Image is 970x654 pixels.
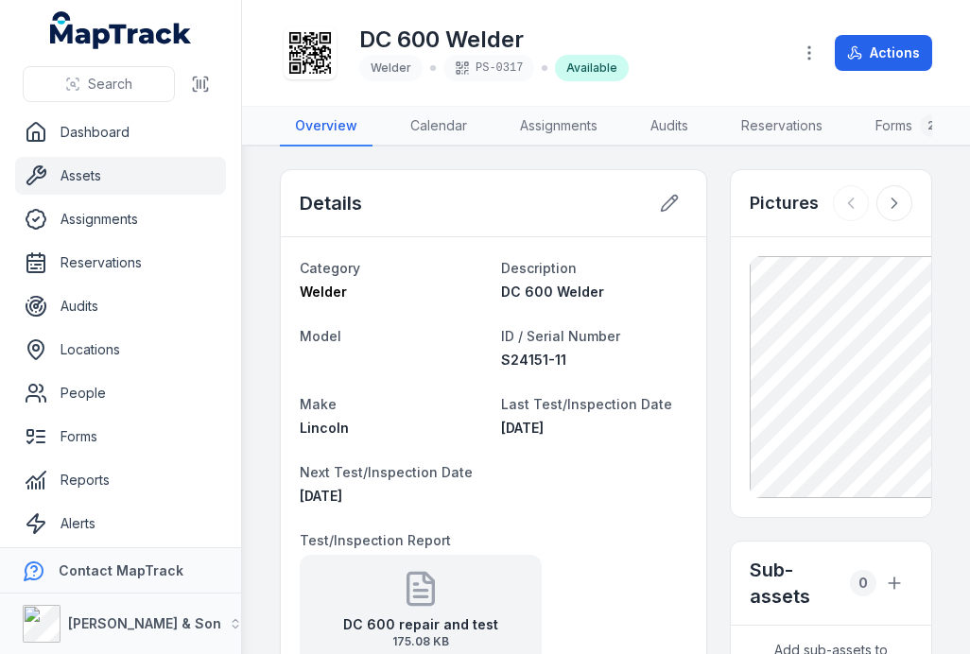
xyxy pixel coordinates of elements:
[88,75,132,94] span: Search
[15,113,226,151] a: Dashboard
[300,396,337,412] span: Make
[343,615,498,634] strong: DC 600 repair and test
[501,284,604,300] span: DC 600 Welder
[300,260,360,276] span: Category
[726,107,838,146] a: Reservations
[443,55,534,81] div: PS-0317
[50,11,192,49] a: MapTrack
[635,107,703,146] a: Audits
[501,420,544,436] span: [DATE]
[343,634,498,649] span: 175.08 KB
[501,396,672,412] span: Last Test/Inspection Date
[300,328,341,344] span: Model
[15,287,226,325] a: Audits
[395,107,482,146] a: Calendar
[750,557,842,610] h2: Sub-assets
[505,107,613,146] a: Assignments
[15,244,226,282] a: Reservations
[15,505,226,542] a: Alerts
[835,35,932,71] button: Actions
[15,157,226,195] a: Assets
[860,107,958,146] a: Forms2
[750,190,819,216] h3: Pictures
[300,284,347,300] span: Welder
[23,66,175,102] button: Search
[850,570,876,596] div: 0
[555,55,629,81] div: Available
[15,461,226,499] a: Reports
[300,488,342,504] time: 10/8/2025, 12:00:00 am
[300,464,473,480] span: Next Test/Inspection Date
[920,114,943,137] div: 2
[59,562,183,578] strong: Contact MapTrack
[300,420,349,436] span: Lincoln
[68,615,221,631] strong: [PERSON_NAME] & Son
[371,60,411,75] span: Welder
[280,107,372,146] a: Overview
[501,328,620,344] span: ID / Serial Number
[15,418,226,456] a: Forms
[15,374,226,412] a: People
[501,352,566,368] span: S24151-11
[300,190,362,216] h2: Details
[300,488,342,504] span: [DATE]
[15,200,226,238] a: Assignments
[359,25,629,55] h1: DC 600 Welder
[501,420,544,436] time: 10/5/2025, 12:00:00 am
[15,331,226,369] a: Locations
[300,532,451,548] span: Test/Inspection Report
[501,260,577,276] span: Description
